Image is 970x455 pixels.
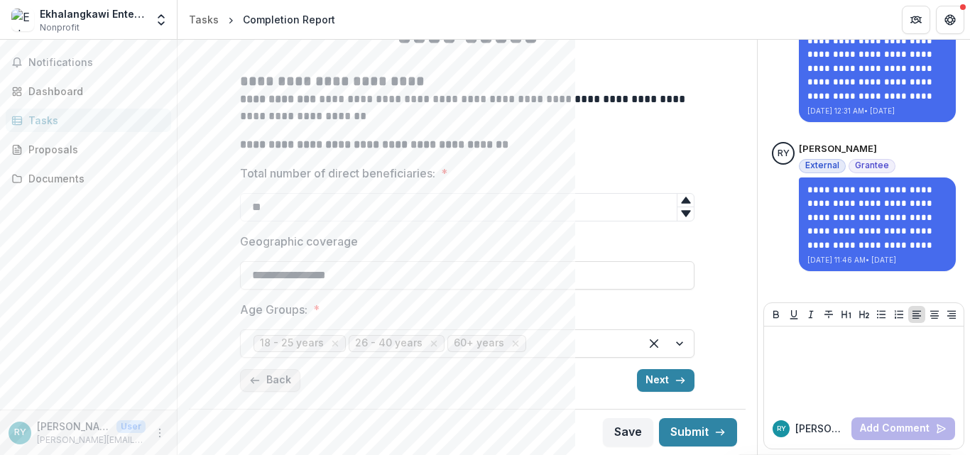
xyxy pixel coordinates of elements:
[11,9,34,31] img: Ekhalangkawi Enterprise
[805,160,839,170] span: External
[243,12,335,27] div: Completion Report
[328,336,342,351] div: Remove 18 - 25 years
[14,428,26,437] div: Rebecca Yau
[183,9,224,30] a: Tasks
[777,425,786,432] div: Rebecca Yau
[6,138,171,161] a: Proposals
[902,6,930,34] button: Partners
[807,255,947,265] p: [DATE] 11:46 AM • [DATE]
[6,109,171,132] a: Tasks
[890,306,908,323] button: Ordered List
[40,6,146,21] div: Ekhalangkawi Enterprise
[116,420,146,433] p: User
[28,142,160,157] div: Proposals
[799,142,877,156] p: [PERSON_NAME]
[838,306,855,323] button: Heading 1
[820,306,837,323] button: Strike
[508,336,523,351] div: Remove 60+ years
[926,306,943,323] button: Align Center
[28,113,160,128] div: Tasks
[778,149,790,158] div: Rebecca Yau
[240,165,435,182] p: Total number of direct beneficiaries:
[855,160,889,170] span: Grantee
[260,337,324,349] span: 18 - 25 years
[6,80,171,103] a: Dashboard
[856,306,873,323] button: Heading 2
[6,51,171,74] button: Notifications
[873,306,890,323] button: Bullet List
[28,57,165,69] span: Notifications
[603,418,653,446] button: Save
[427,336,441,351] div: Remove 26 - 40 years
[37,419,111,434] p: [PERSON_NAME]
[28,171,160,186] div: Documents
[240,369,300,392] button: Back
[637,369,694,392] button: Next
[240,301,307,318] p: Age Groups:
[454,337,504,349] span: 60+ years
[936,6,964,34] button: Get Help
[151,424,168,442] button: More
[908,306,925,323] button: Align Left
[189,12,219,27] div: Tasks
[768,306,785,323] button: Bold
[802,306,819,323] button: Italicize
[851,417,955,440] button: Add Comment
[240,233,358,250] p: Geographic coverage
[28,84,160,99] div: Dashboard
[6,167,171,190] a: Documents
[40,21,80,34] span: Nonprofit
[785,306,802,323] button: Underline
[659,418,737,446] button: Submit
[37,434,146,446] p: [PERSON_NAME][EMAIL_ADDRESS][DOMAIN_NAME]
[795,421,846,436] p: [PERSON_NAME]
[943,306,960,323] button: Align Right
[807,106,947,116] p: [DATE] 12:31 AM • [DATE]
[355,337,423,349] span: 26 - 40 years
[643,332,665,355] div: Clear selected options
[151,6,171,34] button: Open entity switcher
[183,9,341,30] nav: breadcrumb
